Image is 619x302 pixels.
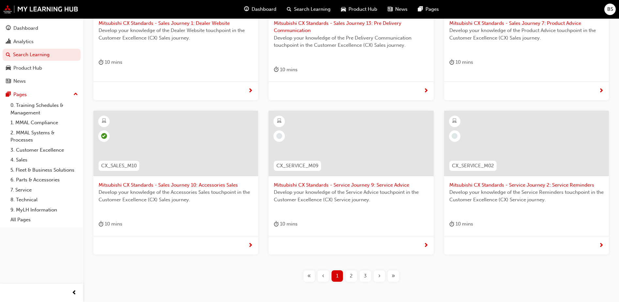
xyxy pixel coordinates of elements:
[341,5,346,13] span: car-icon
[101,162,137,170] span: CX_SALES_M10
[372,270,386,282] button: Next page
[348,6,377,13] span: Product Hub
[274,66,279,74] span: duration-icon
[274,34,428,49] span: Develop your knowledge of the Pre Delivery Communication touchpoint in the Customer Excellence (C...
[13,91,27,98] div: Pages
[13,38,34,45] div: Analytics
[3,21,81,89] button: DashboardAnalyticsSearch LearningProduct HubNews
[274,220,279,228] span: duration-icon
[364,272,367,280] span: 3
[99,181,253,189] span: Mitsubishi CX Standards - Sales Journey 10: Accessories Sales
[269,111,433,255] a: CX_SERVICE_M09Mitsubishi CX Standards - Service Journey 9: Service AdviceDevelop your knowledge o...
[8,100,81,118] a: 0. Training Schedules & Management
[13,64,42,72] div: Product Hub
[248,88,253,94] span: next-icon
[276,162,318,170] span: CX_SERVICE_M09
[13,77,26,85] div: News
[449,27,604,42] span: Develop your knowledge of the Product Advice touchpoint in the Customer Excellence (CX) Sales jou...
[274,66,298,74] div: 10 mins
[99,20,253,27] span: Mitsubishi CX Standards - Sales Journey 1: Dealer Website
[424,88,428,94] span: next-icon
[93,111,258,255] a: CX_SALES_M10Mitsubishi CX Standards - Sales Journey 10: Accessories SalesDevelop your knowledge o...
[8,195,81,205] a: 8. Technical
[248,243,253,249] span: next-icon
[287,5,291,13] span: search-icon
[426,6,439,13] span: Pages
[599,243,604,249] span: next-icon
[382,3,413,16] a: news-iconNews
[72,289,77,297] span: prev-icon
[607,6,613,13] span: BS
[99,27,253,42] span: Develop your knowledge of the Dealer Website touchpoint in the Customer Excellence (CX) Sales jou...
[8,155,81,165] a: 4. Sales
[452,162,494,170] span: CX_SERVICE_M02
[358,270,372,282] button: Page 3
[444,111,609,255] a: CX_SERVICE_M02Mitsubishi CX Standards - Service Journey 2: Service RemindersDevelop your knowledg...
[3,89,81,101] button: Pages
[330,270,344,282] button: Page 1
[239,3,282,16] a: guage-iconDashboard
[99,220,103,228] span: duration-icon
[3,36,81,48] a: Analytics
[336,3,382,16] a: car-iconProduct Hub
[3,22,81,34] a: Dashboard
[8,145,81,155] a: 3. Customer Excellence
[6,52,10,58] span: search-icon
[274,20,428,34] span: Mitsubishi CX Standards - Sales Journey 13: Pre Delivery Communication
[102,117,106,126] span: learningResourceType_ELEARNING-icon
[8,165,81,175] a: 5. Fleet & Business Solutions
[277,117,282,126] span: learningResourceType_ELEARNING-icon
[252,6,276,13] span: Dashboard
[3,62,81,74] a: Product Hub
[449,181,604,189] span: Mitsubishi CX Standards - Service Journey 2: Service Reminders
[73,90,78,99] span: up-icon
[8,128,81,145] a: 2. MMAL Systems & Processes
[350,272,353,280] span: 2
[392,272,395,280] span: »
[307,272,311,280] span: «
[8,118,81,128] a: 1. MMAL Compliance
[8,185,81,195] a: 7. Service
[6,39,11,45] span: chart-icon
[8,205,81,215] a: 9. MyLH Information
[413,3,444,16] a: pages-iconPages
[3,49,81,61] a: Search Learning
[294,6,331,13] span: Search Learning
[282,3,336,16] a: search-iconSearch Learning
[274,181,428,189] span: Mitsubishi CX Standards - Service Journey 9: Service Advice
[344,270,358,282] button: Page 2
[395,6,408,13] span: News
[322,272,324,280] span: ‹
[424,243,428,249] span: next-icon
[99,220,122,228] div: 10 mins
[378,272,380,280] span: ›
[13,25,38,32] div: Dashboard
[274,220,298,228] div: 10 mins
[388,5,393,13] span: news-icon
[449,220,473,228] div: 10 mins
[452,133,457,139] span: learningRecordVerb_NONE-icon
[452,117,457,126] span: learningResourceType_ELEARNING-icon
[99,58,122,66] div: 10 mins
[386,270,400,282] button: Last page
[8,175,81,185] a: 6. Parts & Accessories
[302,270,316,282] button: First page
[418,5,423,13] span: pages-icon
[449,20,604,27] span: Mitsubishi CX Standards - Sales Journey 7: Product Advice
[604,4,616,15] button: BS
[276,133,282,139] span: learningRecordVerb_NONE-icon
[6,78,11,84] span: news-icon
[99,189,253,203] span: Develop your knowledge of the Accessories Sales touchpoint in the Customer Excellence (CX) Sales ...
[244,5,249,13] span: guage-icon
[101,133,107,139] span: learningRecordVerb_PASS-icon
[449,189,604,203] span: Develop your knowledge of the Service Reminders touchpoint in the Customer Excellence (CX) Servic...
[3,75,81,87] a: News
[274,189,428,203] span: Develop your knowledge of the Service Advice touchpoint in the Customer Excellence (CX) Service j...
[449,58,473,66] div: 10 mins
[3,5,78,13] img: mmal
[99,58,103,66] span: duration-icon
[6,65,11,71] span: car-icon
[336,272,338,280] span: 1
